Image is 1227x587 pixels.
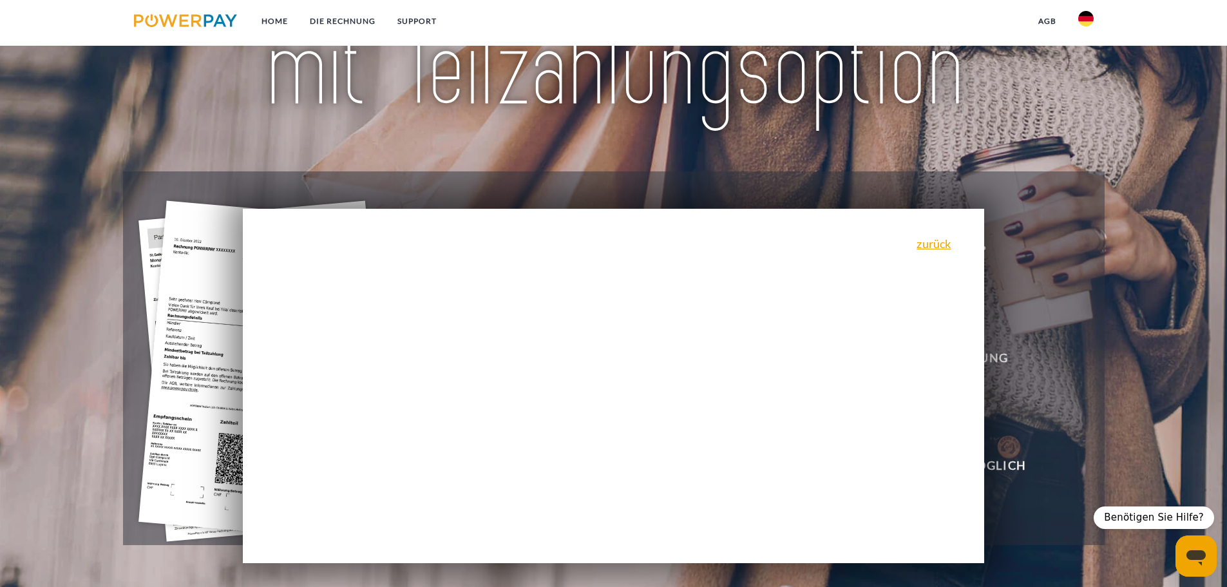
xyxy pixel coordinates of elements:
[1027,10,1067,33] a: agb
[1078,11,1094,26] img: de
[134,14,238,27] img: logo-powerpay.svg
[917,238,951,249] a: zurück
[299,10,386,33] a: DIE RECHNUNG
[251,10,299,33] a: Home
[386,10,448,33] a: SUPPORT
[1094,506,1214,529] div: Benötigen Sie Hilfe?
[1175,535,1217,577] iframe: Schaltfläche zum Öffnen des Messaging-Fensters; Konversation läuft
